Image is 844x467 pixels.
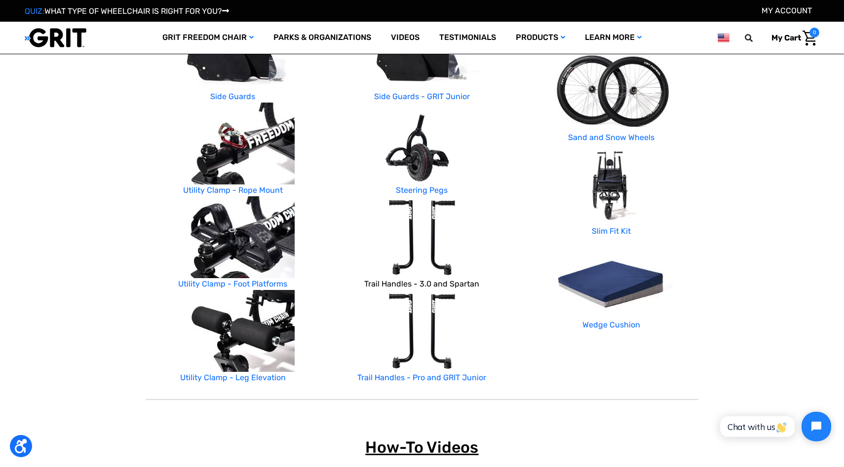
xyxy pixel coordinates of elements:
span: My Cart [771,33,801,42]
a: Utility Clamp - Leg Elevation [180,373,286,382]
img: GRIT All-Terrain Wheelchair and Mobility Equipment [25,28,86,48]
a: Utility Clamp - Rope Mount [183,185,283,195]
a: Videos [381,22,429,54]
a: Parks & Organizations [264,22,381,54]
span: 0 [809,28,819,37]
a: Sand and Snow Wheels [568,133,654,142]
span: Phone Number [128,40,182,50]
input: Search [749,28,764,48]
a: Steering Pegs [396,185,448,195]
a: Learn More [575,22,652,54]
a: Utility Clamp - Foot Platforms [178,279,287,288]
a: Testimonials [429,22,506,54]
a: QUIZ:WHAT TYPE OF WHEELCHAIR IS RIGHT FOR YOU? [25,6,229,16]
span: How-To Videos [365,438,478,457]
img: Cart [803,31,817,46]
img: us.png [718,32,729,44]
a: Trail Handles - Pro and GRIT Junior [357,373,486,382]
span: QUIZ: [25,6,44,16]
a: Trail Handles - 3.0 and Spartan [364,279,479,288]
a: Wedge Cushion [582,320,640,329]
a: Products [506,22,575,54]
a: Side Guards [210,92,255,101]
a: Cart with 0 items [764,28,819,48]
a: Slim Fit Kit [592,226,631,236]
a: GRIT Freedom Chair [153,22,264,54]
a: Side Guards - GRIT Junior [374,92,470,101]
a: Account [762,6,812,15]
iframe: Tidio Chat [709,403,840,450]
